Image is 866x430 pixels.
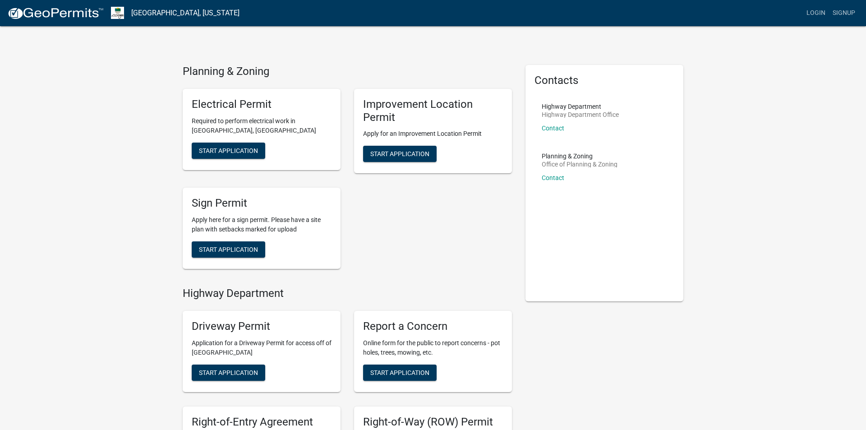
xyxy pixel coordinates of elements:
span: Start Application [199,246,258,253]
h5: Contacts [534,74,674,87]
h5: Right-of-Entry Agreement [192,416,332,429]
h5: Driveway Permit [192,320,332,333]
span: Start Application [199,147,258,154]
p: Online form for the public to report concerns - pot holes, trees, mowing, etc. [363,338,503,357]
h5: Sign Permit [192,197,332,210]
h5: Electrical Permit [192,98,332,111]
h5: Report a Concern [363,320,503,333]
span: Start Application [370,150,429,157]
a: [GEOGRAPHIC_DATA], [US_STATE] [131,5,240,21]
a: Contact [542,125,564,132]
p: Office of Planning & Zoning [542,161,617,167]
button: Start Application [192,241,265,258]
p: Apply here for a sign permit. Please have a site plan with setbacks marked for upload [192,215,332,234]
p: Highway Department Office [542,111,619,118]
p: Highway Department [542,103,619,110]
button: Start Application [363,365,437,381]
p: Required to perform electrical work in [GEOGRAPHIC_DATA], [GEOGRAPHIC_DATA] [192,116,332,135]
a: Signup [829,5,859,22]
button: Start Application [192,143,265,159]
p: Planning & Zoning [542,153,617,159]
span: Start Application [199,369,258,376]
button: Start Application [192,365,265,381]
h5: Improvement Location Permit [363,98,503,124]
a: Login [803,5,829,22]
img: Morgan County, Indiana [111,7,124,19]
button: Start Application [363,146,437,162]
h4: Highway Department [183,287,512,300]
h4: Planning & Zoning [183,65,512,78]
p: Apply for an Improvement Location Permit [363,129,503,139]
a: Contact [542,174,564,181]
p: Application for a Driveway Permit for access off of [GEOGRAPHIC_DATA] [192,338,332,357]
h5: Right-of-Way (ROW) Permit [363,416,503,429]
span: Start Application [370,369,429,376]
